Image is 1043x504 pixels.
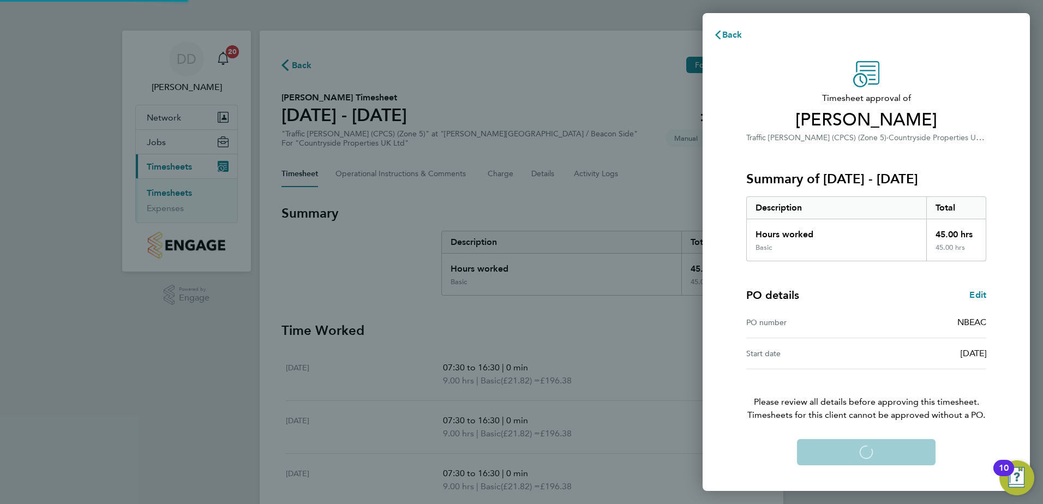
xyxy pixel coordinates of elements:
span: Timesheets for this client cannot be approved without a PO. [733,409,999,422]
h4: PO details [746,287,799,303]
div: Summary of 18 - 24 Aug 2025 [746,196,986,261]
span: Back [722,29,742,40]
div: Total [926,197,986,219]
span: [PERSON_NAME] [746,109,986,131]
div: 10 [999,468,1009,482]
h3: Summary of [DATE] - [DATE] [746,170,986,188]
div: [DATE] [866,347,986,360]
div: Basic [756,243,772,252]
span: · [886,133,889,142]
span: Countryside Properties UK Ltd [889,132,994,142]
span: Traffic [PERSON_NAME] (CPCS) (Zone 5) [746,133,886,142]
div: 45.00 hrs [926,243,986,261]
div: Start date [746,347,866,360]
button: Open Resource Center, 10 new notifications [999,460,1034,495]
div: Description [747,197,926,219]
button: Back [703,24,753,46]
p: Please review all details before approving this timesheet. [733,369,999,422]
div: Hours worked [747,219,926,243]
span: Edit [969,290,986,300]
a: Edit [969,289,986,302]
div: PO number [746,316,866,329]
span: Timesheet approval of [746,92,986,105]
span: NBEAC [957,317,986,327]
div: 45.00 hrs [926,219,986,243]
